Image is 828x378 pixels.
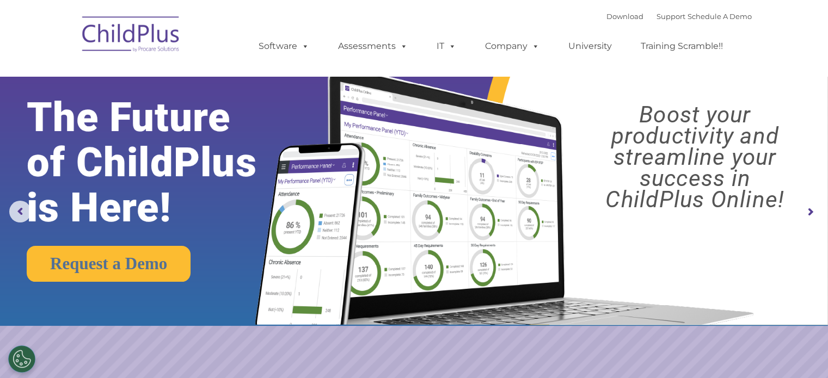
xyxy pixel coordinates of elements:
a: Support [657,12,685,21]
a: University [557,35,623,57]
a: Software [248,35,320,57]
a: Training Scramble!! [630,35,734,57]
font: | [606,12,752,21]
a: Download [606,12,643,21]
rs-layer: The Future of ChildPlus is Here! [27,95,291,230]
a: Assessments [327,35,419,57]
button: Cookies Settings [8,345,35,373]
span: Last name [151,72,185,80]
span: Phone number [151,116,198,125]
a: Company [474,35,550,57]
rs-layer: Boost your productivity and streamline your success in ChildPlus Online! [572,104,818,210]
a: IT [426,35,467,57]
a: Request a Demo [27,246,191,282]
img: ChildPlus by Procare Solutions [77,9,186,63]
a: Schedule A Demo [688,12,752,21]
